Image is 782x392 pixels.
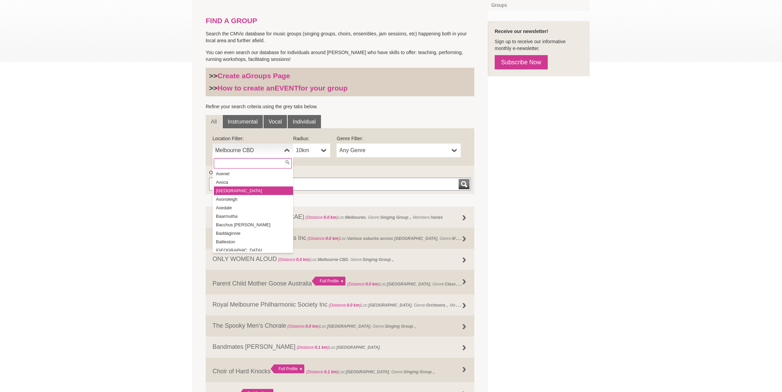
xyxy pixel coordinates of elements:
strong: Receive our newsletter! [495,29,548,34]
span: Loc: , Genre: , [306,234,501,241]
strong: [GEOGRAPHIC_DATA] [346,370,389,374]
strong: Singing Group , [380,215,411,220]
h3: >> [209,71,471,80]
a: Royal Melbourne Philharmonic Society Inc (Distance:0.0 km)Loc:[GEOGRAPHIC_DATA], Genre:Orchestra ... [206,294,474,315]
li: [GEOGRAPHIC_DATA] [214,186,293,195]
li: Bailieston [214,238,293,246]
li: Avonsleigh [214,195,293,203]
label: Radius: [293,135,330,142]
div: Full Profile [312,277,345,285]
strong: Various suburbs across [GEOGRAPHIC_DATA] [347,236,437,241]
strong: Varies [431,215,443,220]
strong: 160 [468,303,475,308]
span: (Distance: ) [296,345,329,350]
a: Choir of Hard Knocks Full Profile (Distance:0.1 km)Loc:[GEOGRAPHIC_DATA], Genre:Singing Group ,, [206,358,474,382]
strong: Melbourne CBD [318,257,348,262]
strong: 0.1 km [315,345,327,350]
span: Loc: , Genre: , [286,324,417,329]
p: Search the CMVic database for music groups (singing groups, choirs, ensembles, jam sessions, etc)... [206,30,474,44]
strong: Groups Page [245,72,290,80]
strong: 0.0 km [296,257,309,262]
a: How to create anEVENTfor your group [218,84,348,92]
li: Avoca [214,178,293,186]
p: Sign up to receive our informative monthly e-newsletter. [495,38,583,52]
span: Any Genre [339,146,449,154]
p: Refine your search criteria using the grey tabs below. [206,103,474,110]
a: Individual [288,115,321,129]
li: Baddaginnie [214,229,293,238]
li: Axedale [214,203,293,212]
strong: Melbouren [345,215,365,220]
strong: Singing Group , [363,257,393,262]
h3: >> [209,84,471,93]
label: Or find a Group by Keywords [209,169,471,176]
strong: Orchestra , [426,303,448,308]
strong: Singing Group , [404,370,434,374]
strong: 0.0 km [306,324,318,329]
strong: Singing Group , [385,324,415,329]
strong: [GEOGRAPHIC_DATA] [369,303,412,308]
span: Loc: , Genre: , [277,257,394,262]
strong: Music Session (regular) , [452,234,500,241]
strong: 0.0 km [347,303,359,308]
span: (Distance: ) [305,215,338,220]
strong: [GEOGRAPHIC_DATA] [336,345,379,350]
a: Create aGroups Page [218,72,290,80]
a: Subscribe Now [495,55,548,69]
strong: [GEOGRAPHIC_DATA] [327,324,370,329]
a: ONLY WOMEN ALOUD (Distance:0.0 km)Loc:Melbourne CBD, Genre:Singing Group ,, [206,249,474,270]
p: You can even search our database for individuals around [PERSON_NAME] who have skills to offer: t... [206,49,474,63]
a: Parent Child Mother Goose Australia Full Profile (Distance:0.0 km)Loc:[GEOGRAPHIC_DATA], Genre:Cl... [206,270,474,294]
a: Any Genre [337,144,461,157]
strong: FIND A GROUP [206,17,257,24]
span: (Distance: ) [328,303,361,308]
a: Centre For Adult Education (CAE) (Distance:0.0 km)Loc:Melbouren, Genre:Singing Group ,, Members:V... [206,207,474,228]
span: Loc: , Genre: , Members: [304,215,443,220]
span: Loc: , Genre: , Members: [327,301,474,308]
strong: 0.0 km [326,236,338,241]
a: The Spooky Men’s Chorale (Distance:0.0 km)Loc:[GEOGRAPHIC_DATA], Genre:Singing Group ,, [206,315,474,337]
span: Loc: , Genre: , [306,370,435,374]
a: Melbourne CBD [213,144,293,157]
strong: Class Workshop , [445,280,479,287]
a: Vocal [263,115,287,129]
li: [GEOGRAPHIC_DATA] [214,246,293,255]
label: Location Filter: [213,135,293,142]
li: Bacchus [PERSON_NAME] [214,220,293,229]
strong: 0.0 km [324,215,336,220]
span: Loc: , Genre: , [347,280,480,287]
a: Bandmates [PERSON_NAME] (Distance:0.1 km)Loc:[GEOGRAPHIC_DATA], [206,337,474,358]
span: (Distance: ) [306,370,338,374]
span: Loc: , [295,345,381,350]
span: (Distance: ) [347,282,379,287]
label: Genre Filter: [337,135,461,142]
span: (Distance: ) [278,257,310,262]
strong: [GEOGRAPHIC_DATA] [387,282,430,287]
a: Friends of the Team of Pianists Inc (Distance:0.0 km)Loc:Various suburbs across [GEOGRAPHIC_DATA]... [206,228,474,249]
span: (Distance: ) [307,236,340,241]
a: 10km [293,144,330,157]
a: Instrumental [223,115,263,129]
span: (Distance: ) [287,324,320,329]
strong: 0.1 km [324,370,337,374]
div: Full Profile [271,364,304,373]
span: 10km [296,146,319,154]
a: All [206,115,222,129]
span: Melbourne CBD [215,146,282,154]
li: Avenel [214,169,293,178]
li: Baarmutha [214,212,293,220]
strong: 0.0 km [365,282,378,287]
strong: EVENT [275,84,299,92]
